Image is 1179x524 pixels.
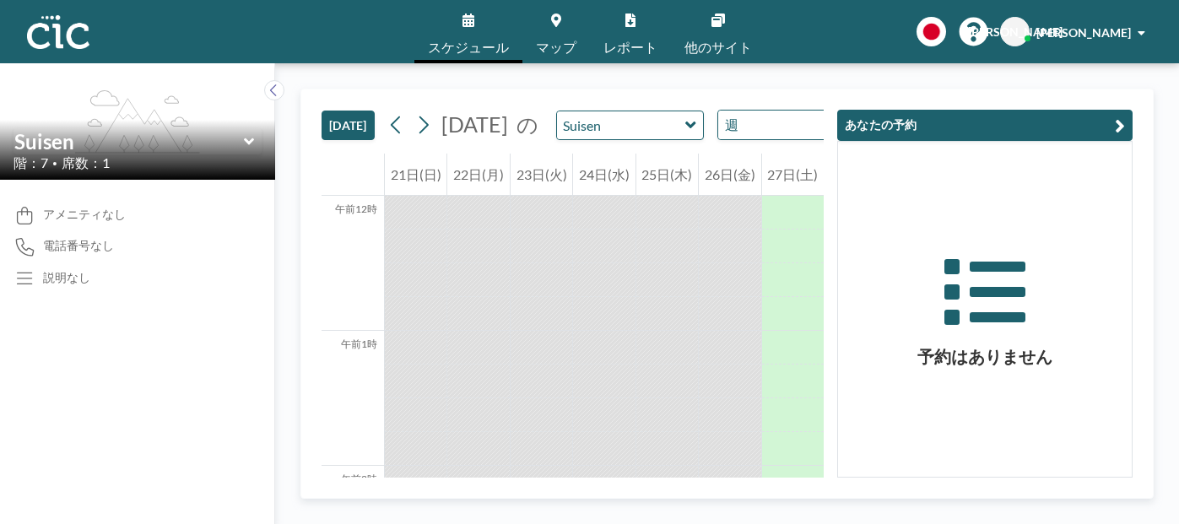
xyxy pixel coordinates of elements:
font: [PERSON_NAME] [1036,25,1131,40]
font: 27日(土) [767,166,818,182]
font: [PERSON_NAME] [968,24,1063,39]
font: 午前1時 [341,338,377,350]
font: 電話番号なし [43,238,114,252]
font: の [516,111,538,137]
font: マップ [536,39,576,55]
font: 説明なし [43,270,90,284]
font: 予約はありません [917,346,1052,366]
button: あなたの予約 [837,110,1133,141]
font: 階：7 [14,154,48,170]
font: 午前2時 [341,473,377,485]
font: アメニティなし [43,207,126,221]
input: 翠仙 [557,111,686,139]
font: レポート [603,39,657,55]
font: スケジュール [428,39,509,55]
font: 22日(月) [453,166,504,182]
input: オプションを検索 [744,114,836,136]
font: 25日(木) [641,166,692,182]
font: • [52,158,57,168]
font: あなたの予約 [845,117,917,132]
input: 翠仙 [14,129,244,154]
img: 組織ロゴ [27,15,89,49]
font: 23日(火) [516,166,567,182]
font: 午前12時 [335,203,377,215]
font: 週 [725,116,738,132]
font: 26日(金) [705,166,755,182]
font: 21日(日) [391,166,441,182]
font: [DATE] [441,111,508,137]
font: 席数：1 [62,154,110,170]
button: [DATE] [322,111,375,140]
div: オプションを検索 [718,111,864,139]
font: 24日(水) [579,166,630,182]
font: 他のサイト [684,39,752,55]
font: [DATE] [329,118,367,132]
